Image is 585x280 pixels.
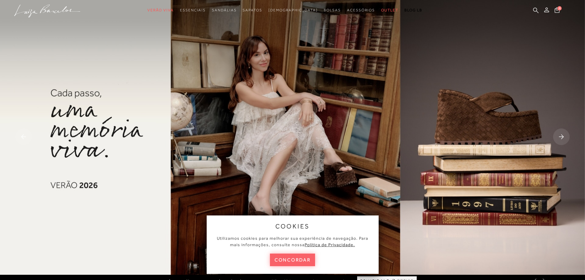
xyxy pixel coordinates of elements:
[347,8,375,12] span: Acessórios
[212,5,236,16] a: noSubCategoriesText
[268,5,318,16] a: noSubCategoriesText
[324,8,341,12] span: Bolsas
[212,8,236,12] span: Sandálias
[305,242,355,247] a: Política de Privacidade.
[268,8,318,12] span: [DEMOGRAPHIC_DATA]
[404,5,422,16] a: BLOG LB
[381,5,398,16] a: noSubCategoriesText
[243,5,262,16] a: noSubCategoriesText
[275,223,310,230] span: cookies
[324,5,341,16] a: noSubCategoriesText
[180,8,206,12] span: Essenciais
[147,8,174,12] span: Verão Viva
[180,5,206,16] a: noSubCategoriesText
[217,236,368,247] span: Utilizamos cookies para melhorar sua experiência de navegação. Para mais informações, consulte nossa
[553,7,561,15] button: 0
[243,8,262,12] span: Sapatos
[404,8,422,12] span: BLOG LB
[270,254,315,266] button: concordar
[347,5,375,16] a: noSubCategoriesText
[557,6,562,10] span: 0
[147,5,174,16] a: noSubCategoriesText
[381,8,398,12] span: Outlet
